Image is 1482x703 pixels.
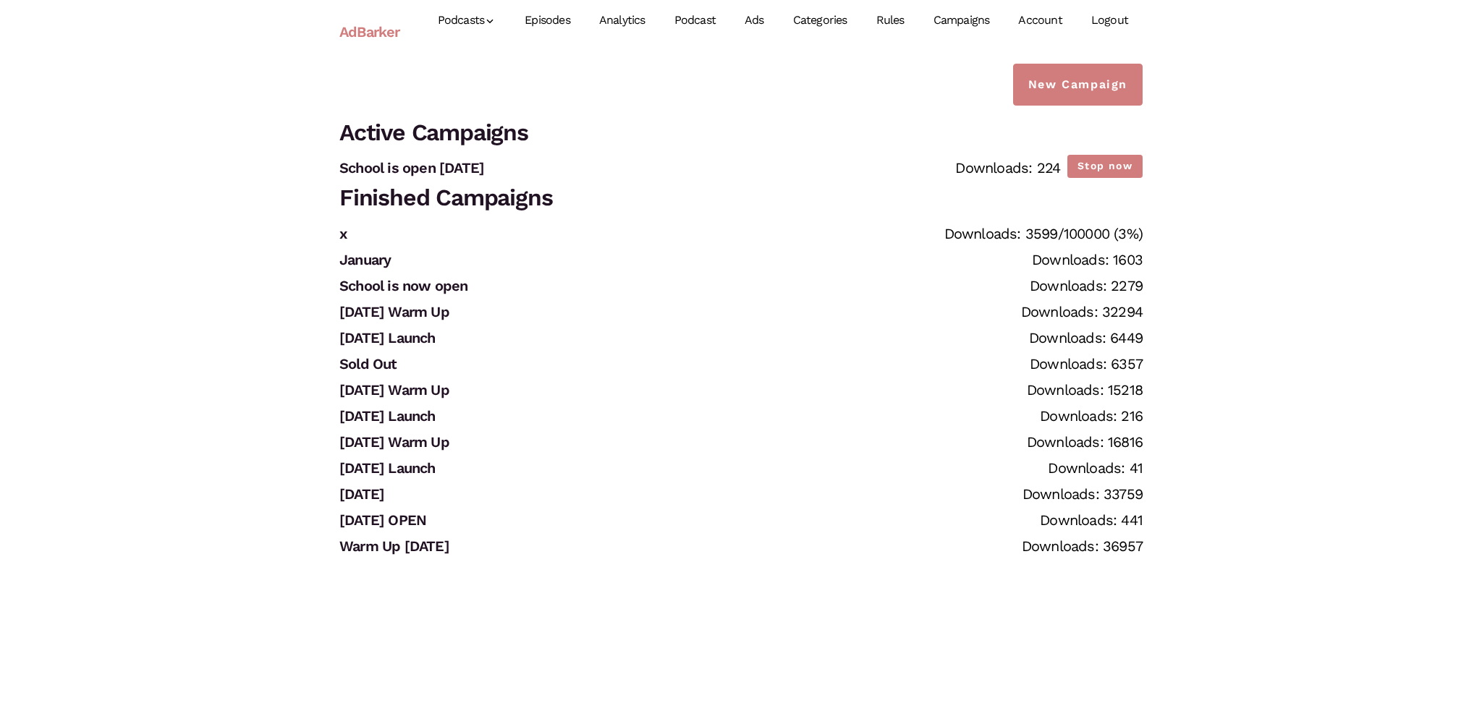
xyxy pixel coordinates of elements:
[1022,533,1143,559] div: Downloads: 36957
[1032,247,1143,273] div: Downloads: 1603
[339,277,468,294] a: School is now open
[339,381,449,399] a: [DATE] Warm Up
[1410,631,1465,686] iframe: Drift Widget Chat Controller
[339,433,449,451] a: [DATE] Warm Up
[1040,507,1143,533] div: Downloads: 441
[1022,481,1143,507] div: Downloads: 33759
[339,116,1143,149] h2: Active Campaigns
[1027,429,1143,455] div: Downloads: 16816
[339,15,400,48] a: AdBarker
[339,485,384,503] a: [DATE]
[1030,351,1143,377] div: Downloads: 6357
[339,159,484,176] a: School is open [DATE]
[339,225,347,242] a: x
[339,329,436,346] a: [DATE] Launch
[1030,273,1143,299] div: Downloads: 2279
[1021,299,1143,325] div: Downloads: 32294
[339,537,449,555] a: Warm Up [DATE]
[1048,455,1143,481] div: Downloads: 41
[339,181,1143,214] h2: Finished Campaigns
[339,511,426,529] a: [DATE] OPEN
[944,221,1143,247] div: Downloads: 3599/100000 (3%)
[1040,403,1143,429] div: Downloads: 216
[339,459,436,477] a: [DATE] Launch
[339,303,449,320] a: [DATE] Warm Up
[339,407,436,425] a: [DATE] Launch
[1067,155,1143,177] button: Stop now
[1029,325,1143,351] div: Downloads: 6449
[339,355,397,372] a: Sold Out
[339,251,391,268] a: January
[955,155,1060,181] div: Downloads: 224
[1027,377,1143,403] div: Downloads: 15218
[1013,64,1143,106] a: New Campaign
